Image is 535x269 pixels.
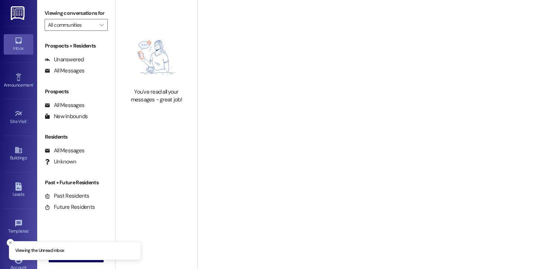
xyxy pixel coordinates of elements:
button: Close toast [7,239,14,246]
i:  [100,22,104,28]
div: Prospects + Residents [37,42,115,50]
img: ResiDesk Logo [11,6,26,20]
img: empty-state [124,30,189,84]
div: All Messages [45,147,84,155]
div: Prospects [37,88,115,95]
span: • [33,81,34,87]
span: • [27,118,28,123]
div: Residents [37,133,115,141]
div: Unanswered [45,56,84,64]
div: Unknown [45,158,76,166]
span: • [29,227,30,233]
div: All Messages [45,67,84,75]
a: Buildings [4,144,33,164]
label: Viewing conversations for [45,7,108,19]
input: All communities [48,19,96,31]
a: Templates • [4,217,33,237]
a: Inbox [4,34,33,54]
div: New Inbounds [45,113,88,120]
div: Past + Future Residents [37,179,115,187]
div: You've read all your messages - great job! [124,88,189,104]
a: Leads [4,180,33,200]
a: Site Visit • [4,107,33,127]
p: Viewing the Unread inbox [15,247,64,254]
div: Past Residents [45,192,90,200]
div: Future Residents [45,203,95,211]
div: All Messages [45,101,84,109]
